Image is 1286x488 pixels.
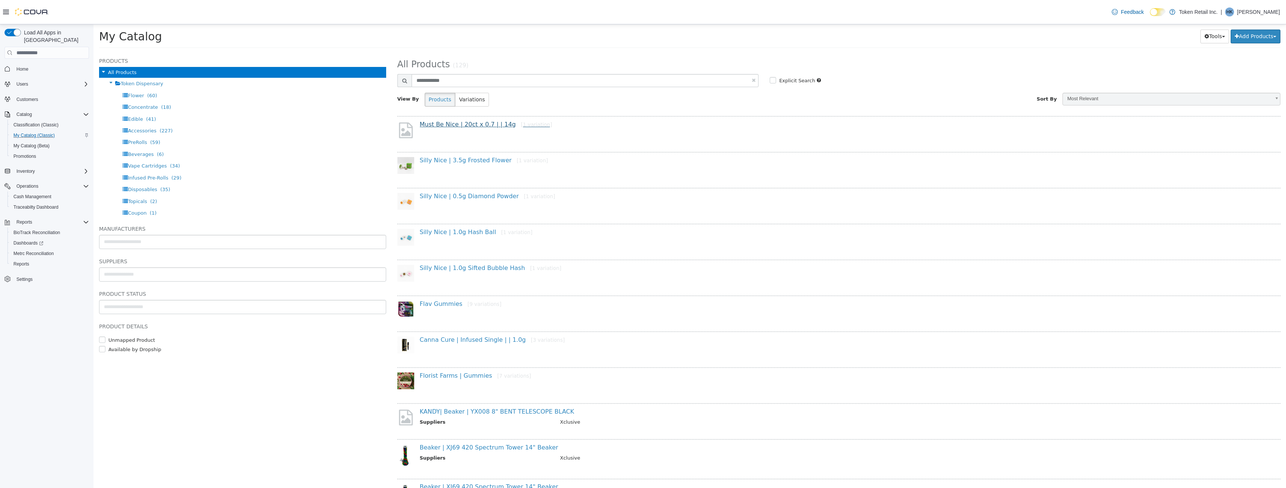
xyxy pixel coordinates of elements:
[10,120,89,129] span: Classification (Classic)
[16,168,35,174] span: Inventory
[34,162,64,168] span: Disposables
[1121,8,1144,16] span: Feedback
[304,459,321,482] img: 150
[13,275,36,284] a: Settings
[304,240,321,257] img: 150
[1225,7,1234,16] div: Hassan Khan
[54,68,64,74] span: (60)
[10,249,57,258] a: Metrc Reconciliation
[326,394,461,403] th: Suppliers
[326,240,468,247] a: Silly Nice | 1.0g Sifted Bubble Hash[1 variation]
[1179,7,1218,16] p: Token Retail Inc.
[1,79,92,89] button: Users
[304,348,321,365] img: 150
[10,152,89,161] span: Promotions
[304,72,326,77] span: View By
[326,276,408,283] a: Flav Gummies[9 variations]
[7,120,92,130] button: Classification (Classic)
[13,182,41,191] button: Operations
[6,32,293,41] h5: Products
[7,259,92,269] button: Reports
[326,168,462,175] a: Silly Nice | 0.5g Diamond Powder[1 variation]
[10,260,32,268] a: Reports
[969,69,1177,80] span: Most Relevant
[362,68,396,82] button: Variations
[10,260,89,268] span: Reports
[1107,5,1136,19] button: Tools
[13,110,35,119] button: Catalog
[6,6,68,19] span: My Catalog
[7,238,92,248] a: Dashboards
[13,95,89,104] span: Customers
[437,313,471,319] small: [3 variations]
[67,162,77,168] span: (35)
[1,94,92,105] button: Customers
[13,218,89,227] span: Reports
[304,97,321,115] img: missing-image.png
[7,227,92,238] button: BioTrack Reconciliation
[10,141,89,150] span: My Catalog (Beta)
[304,35,357,45] span: All Products
[57,174,64,180] span: (2)
[359,38,375,44] small: (129)
[34,139,73,144] span: Vape Cartridges
[4,60,89,304] nav: Complex example
[684,53,722,60] label: Explicit Search
[6,298,293,307] h5: Product Details
[77,139,87,144] span: (34)
[326,430,461,439] th: Suppliers
[1,63,92,74] button: Home
[10,192,89,201] span: Cash Management
[13,322,68,329] label: Available by Dropship
[304,420,321,442] img: 150
[7,248,92,259] button: Metrc Reconciliation
[326,459,465,466] a: Beaker | XJ69 420 Spectrum Tower 14" Beaker
[374,277,408,283] small: [9 variations]
[10,192,54,201] a: Cash Management
[1,181,92,191] button: Operations
[461,394,1135,403] td: Xclusive
[427,97,459,103] small: [1 variation]
[78,151,88,156] span: (29)
[326,96,459,104] a: Must Be Nice | 20ct x 0.7 | | 14g[1 variation]
[13,122,59,128] span: Classification (Classic)
[34,186,53,191] span: Coupon
[304,384,321,402] img: missing-image.png
[10,131,89,140] span: My Catalog (Classic)
[404,349,438,355] small: [7 variations]
[10,239,89,248] span: Dashboards
[34,68,50,74] span: Flower
[10,120,62,129] a: Classification (Classic)
[304,133,321,150] img: 150
[13,230,60,236] span: BioTrack Reconciliation
[16,96,38,102] span: Customers
[1109,4,1147,19] a: Feedback
[34,104,63,109] span: Accessories
[34,115,53,121] span: PreRolls
[304,276,321,294] img: 150
[13,132,55,138] span: My Catalog (Classic)
[326,204,439,211] a: Silly Nice | 1.0g Hash Ball[1 variation]
[10,141,53,150] a: My Catalog (Beta)
[331,68,362,82] button: Products
[13,143,50,149] span: My Catalog (Beta)
[13,251,54,257] span: Metrc Reconciliation
[68,80,78,86] span: (18)
[13,65,31,74] a: Home
[34,151,75,156] span: Infused Pre-Rolls
[437,241,468,247] small: [1 variation]
[7,141,92,151] button: My Catalog (Beta)
[53,92,63,98] span: (41)
[1,109,92,120] button: Catalog
[13,167,38,176] button: Inventory
[13,182,89,191] span: Operations
[34,92,49,98] span: Edible
[7,191,92,202] button: Cash Management
[969,68,1187,81] a: Most Relevant
[10,249,89,258] span: Metrc Reconciliation
[7,130,92,141] button: My Catalog (Classic)
[56,186,63,191] span: (1)
[943,72,963,77] span: Sort By
[304,312,321,329] img: 150
[1,217,92,227] button: Reports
